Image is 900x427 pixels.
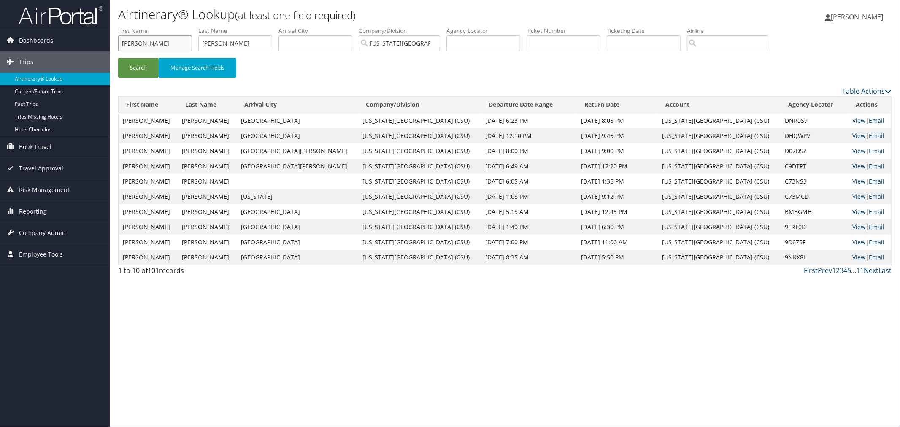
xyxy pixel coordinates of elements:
[848,250,891,265] td: |
[577,128,658,143] td: [DATE] 9:45 PM
[119,143,178,159] td: [PERSON_NAME]
[658,143,781,159] td: [US_STATE][GEOGRAPHIC_DATA] (CSU)
[818,266,832,275] a: Prev
[481,113,577,128] td: [DATE] 6:23 PM
[359,159,481,174] td: [US_STATE][GEOGRAPHIC_DATA] (CSU)
[781,97,848,113] th: Agency Locator: activate to sort column ascending
[878,266,892,275] a: Last
[848,174,891,189] td: |
[19,158,63,179] span: Travel Approval
[852,253,865,261] a: View
[119,219,178,235] td: [PERSON_NAME]
[852,177,865,185] a: View
[178,219,237,235] td: [PERSON_NAME]
[781,189,848,204] td: C73MCD
[869,192,884,200] a: Email
[577,204,658,219] td: [DATE] 12:45 PM
[831,12,883,22] span: [PERSON_NAME]
[852,147,865,155] a: View
[825,4,892,30] a: [PERSON_NAME]
[848,128,891,143] td: |
[781,250,848,265] td: 9NKX8L
[869,147,884,155] a: Email
[19,244,63,265] span: Employee Tools
[359,97,481,113] th: Company/Division
[359,189,481,204] td: [US_STATE][GEOGRAPHIC_DATA] (CSU)
[848,189,891,204] td: |
[359,113,481,128] td: [US_STATE][GEOGRAPHIC_DATA] (CSU)
[481,250,577,265] td: [DATE] 8:35 AM
[159,58,236,78] button: Manage Search Fields
[359,204,481,219] td: [US_STATE][GEOGRAPHIC_DATA] (CSU)
[446,27,527,35] label: Agency Locator
[658,174,781,189] td: [US_STATE][GEOGRAPHIC_DATA] (CSU)
[840,266,843,275] a: 3
[832,266,836,275] a: 1
[781,204,848,219] td: BMBGMH
[119,204,178,219] td: [PERSON_NAME]
[848,159,891,174] td: |
[237,235,359,250] td: [GEOGRAPHIC_DATA]
[359,174,481,189] td: [US_STATE][GEOGRAPHIC_DATA] (CSU)
[19,201,47,222] span: Reporting
[852,116,865,124] a: View
[869,253,884,261] a: Email
[781,113,848,128] td: DNR0S9
[178,189,237,204] td: [PERSON_NAME]
[481,189,577,204] td: [DATE] 1:08 PM
[481,235,577,250] td: [DATE] 7:00 PM
[577,143,658,159] td: [DATE] 9:00 PM
[118,27,198,35] label: First Name
[781,174,848,189] td: C73NS3
[848,113,891,128] td: |
[178,113,237,128] td: [PERSON_NAME]
[577,219,658,235] td: [DATE] 6:30 PM
[847,266,851,275] a: 5
[359,219,481,235] td: [US_STATE][GEOGRAPHIC_DATA] (CSU)
[607,27,687,35] label: Ticketing Date
[781,159,848,174] td: C9DTPT
[178,204,237,219] td: [PERSON_NAME]
[852,208,865,216] a: View
[843,266,847,275] a: 4
[481,159,577,174] td: [DATE] 6:49 AM
[148,266,159,275] span: 101
[359,128,481,143] td: [US_STATE][GEOGRAPHIC_DATA] (CSU)
[848,235,891,250] td: |
[119,189,178,204] td: [PERSON_NAME]
[852,192,865,200] a: View
[481,143,577,159] td: [DATE] 8:00 PM
[19,136,51,157] span: Book Travel
[781,128,848,143] td: DHQWPV
[119,97,178,113] th: First Name: activate to sort column ascending
[869,208,884,216] a: Email
[527,27,607,35] label: Ticket Number
[359,250,481,265] td: [US_STATE][GEOGRAPHIC_DATA] (CSU)
[864,266,878,275] a: Next
[658,219,781,235] td: [US_STATE][GEOGRAPHIC_DATA] (CSU)
[237,219,359,235] td: [GEOGRAPHIC_DATA]
[237,159,359,174] td: [GEOGRAPHIC_DATA][PERSON_NAME]
[658,235,781,250] td: [US_STATE][GEOGRAPHIC_DATA] (CSU)
[869,162,884,170] a: Email
[848,143,891,159] td: |
[781,219,848,235] td: 9LRT0D
[237,97,359,113] th: Arrival City: activate to sort column ascending
[118,58,159,78] button: Search
[577,235,658,250] td: [DATE] 11:00 AM
[118,5,634,23] h1: Airtinerary® Lookup
[781,143,848,159] td: D07DSZ
[848,219,891,235] td: |
[237,250,359,265] td: [GEOGRAPHIC_DATA]
[178,143,237,159] td: [PERSON_NAME]
[836,266,840,275] a: 2
[119,174,178,189] td: [PERSON_NAME]
[235,8,356,22] small: (at least one field required)
[577,113,658,128] td: [DATE] 8:08 PM
[237,204,359,219] td: [GEOGRAPHIC_DATA]
[19,5,103,25] img: airportal-logo.png
[19,222,66,243] span: Company Admin
[481,128,577,143] td: [DATE] 12:10 PM
[658,204,781,219] td: [US_STATE][GEOGRAPHIC_DATA] (CSU)
[178,250,237,265] td: [PERSON_NAME]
